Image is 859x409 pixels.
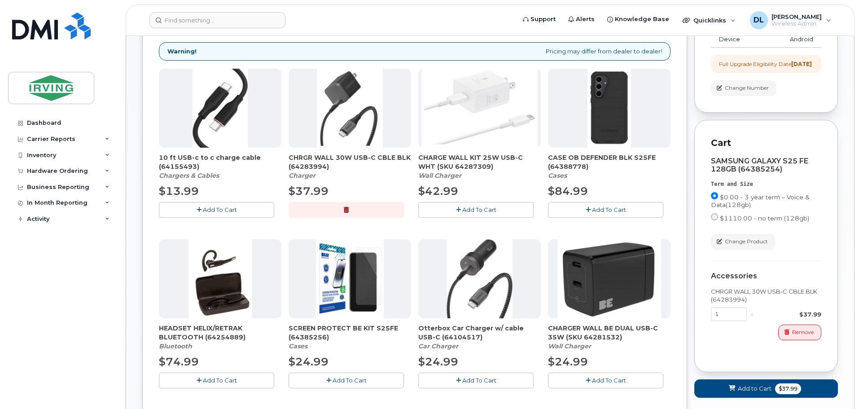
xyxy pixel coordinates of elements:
div: SAMSUNG GALAXY S25 FE 128GB (64385254) [711,157,821,173]
a: Support [517,10,562,28]
button: Add To Cart [418,373,534,388]
span: $74.99 [159,355,199,368]
span: Otterbox Car Charger w/ cable USB-C (64104517) [418,324,541,342]
span: Wireless Admin [771,20,822,27]
a: Alerts [562,10,601,28]
td: Android [764,31,821,48]
strong: Warning! [167,47,197,56]
div: HEADSET HELIX/RETRAK BLUETOOTH (64254889) [159,324,281,351]
img: chrgr_wall_30w_-_blk.png [317,69,382,148]
span: SCREEN PROTECT BE KIT S25FE (64385256) [289,324,411,342]
a: Knowledge Base [601,10,675,28]
button: Add to Cart $37.99 [694,379,838,398]
button: Change Product [711,234,776,250]
em: Chargers & Cables [159,172,219,180]
button: Add To Cart [418,202,534,218]
span: 10 ft USB-c to c charge cable (64155493) [159,153,281,171]
span: CHRGR WALL 30W USB-C CBLE BLK (64283994) [289,153,411,171]
span: Add To Cart [333,377,367,384]
span: Change Number [725,84,769,92]
div: Accessories [711,272,821,280]
input: Find something... [149,12,285,28]
div: CHARGER WALL BE DUAL USB-C 35W (SKU 64281532) [548,324,671,351]
div: Pricing may differ from dealer to dealer! [159,42,671,61]
img: CHARGE_WALL_KIT_25W_USB-C_WHT.png [421,69,538,148]
button: Change Number [711,80,776,96]
em: Car Charger [418,342,458,350]
img: image-20250915-161621.png [316,239,384,318]
span: CHARGE WALL KIT 25W USB-C WHT (SKU 64287309) [418,153,541,171]
span: $13.99 [159,185,199,198]
img: download.png [188,239,252,318]
span: $0.00 - 3 year term – Voice & Data(128gb) [711,194,810,208]
span: Change Product [725,237,768,246]
div: Term and Size [711,180,821,188]
div: CHRGR WALL 30W USB-C CBLE BLK (64283994) [711,287,821,304]
div: x [747,310,757,319]
span: CASE OB DEFENDER BLK S25FE (64388778) [548,153,671,171]
span: Add To Cart [592,206,626,213]
span: Support [530,15,556,24]
span: $24.99 [418,355,458,368]
div: Otterbox Car Charger w/ cable USB-C (64104517) [418,324,541,351]
em: Wall Charger [418,172,461,180]
span: Add To Cart [462,206,496,213]
span: Quicklinks [693,17,726,24]
div: CHRGR WALL 30W USB-C CBLE BLK (64283994) [289,153,411,180]
button: Remove [778,325,821,340]
span: $1110.00 - no term (128gb) [720,215,809,222]
span: Add To Cart [203,377,237,384]
td: Device [711,31,764,48]
button: Add To Cart [548,373,663,388]
div: CHARGE WALL KIT 25W USB-C WHT (SKU 64287309) [418,153,541,180]
span: Remove [792,328,814,336]
span: Add To Cart [203,206,237,213]
span: DL [754,15,764,26]
div: 10 ft USB-c to c charge cable (64155493) [159,153,281,180]
span: $42.99 [418,185,458,198]
em: Charger [289,172,316,180]
span: HEADSET HELIX/RETRAK BLUETOOTH (64254889) [159,324,281,342]
input: $0.00 - 3 year term – Voice & Data(128gb) [711,192,718,199]
button: Add To Cart [289,373,404,388]
span: $37.99 [775,383,801,394]
button: Add To Cart [159,202,274,218]
span: $24.99 [548,355,588,368]
strong: [DATE] [791,61,812,67]
div: SCREEN PROTECT BE KIT S25FE (64385256) [289,324,411,351]
em: Bluetooth [159,342,192,350]
em: Cases [289,342,307,350]
span: Alerts [576,15,595,24]
div: $37.99 [757,310,821,319]
span: CHARGER WALL BE DUAL USB-C 35W (SKU 64281532) [548,324,671,342]
span: Add To Cart [462,377,496,384]
button: Add To Cart [159,373,274,388]
span: Knowledge Base [615,15,669,24]
div: CASE OB DEFENDER BLK S25FE (64388778) [548,153,671,180]
img: image-20250924-184623.png [587,69,631,148]
button: Add To Cart [548,202,663,218]
em: Cases [548,172,567,180]
span: [PERSON_NAME] [771,13,822,20]
span: $24.99 [289,355,329,368]
p: Cart [711,136,821,150]
img: ACCUS210715h8yE8.jpg [193,69,248,148]
span: $84.99 [548,185,588,198]
em: Wall Charger [548,342,591,350]
span: Add To Cart [592,377,626,384]
div: Full Upgrade Eligibility Date [719,60,812,68]
div: Drew LeBlanc [744,11,837,29]
span: $37.99 [289,185,329,198]
input: $1110.00 - no term (128gb) [711,213,718,220]
span: Add to Cart [738,384,771,393]
img: CHARGER_WALL_BE_DUAL_USB-C_35W.png [557,239,661,318]
div: Quicklinks [676,11,742,29]
img: download.jpg [447,239,513,318]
